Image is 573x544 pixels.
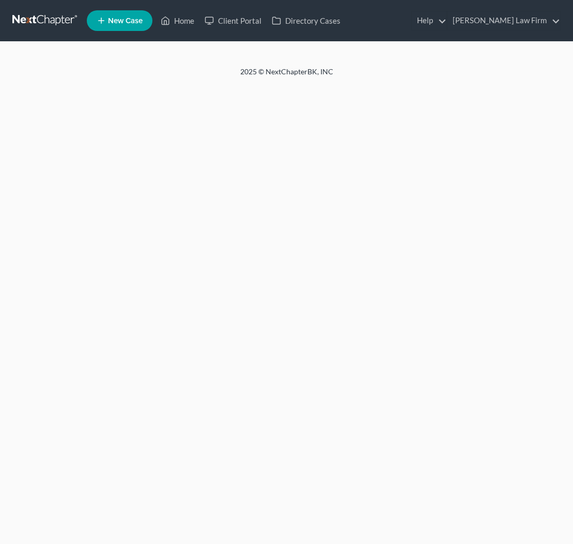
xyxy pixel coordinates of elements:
a: Help [412,11,446,30]
a: [PERSON_NAME] Law Firm [447,11,560,30]
a: Client Portal [199,11,267,30]
div: 2025 © NextChapterBK, INC [39,67,535,85]
a: Home [156,11,199,30]
a: Directory Cases [267,11,346,30]
new-legal-case-button: New Case [87,10,152,31]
